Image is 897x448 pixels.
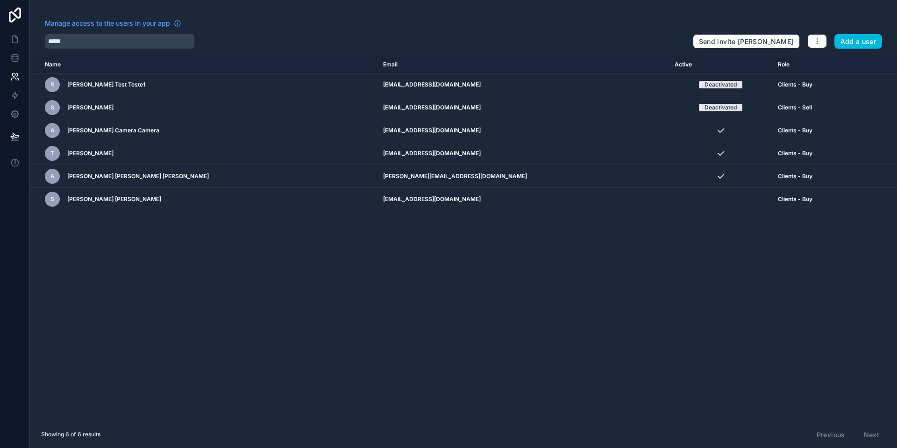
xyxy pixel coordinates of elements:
[67,104,114,111] span: [PERSON_NAME]
[50,81,54,88] span: R
[705,81,737,88] div: Deactivated
[778,195,812,203] span: Clients - Buy
[377,56,669,73] th: Email
[50,173,55,180] span: A
[30,56,897,421] div: scrollable content
[50,127,55,134] span: A
[377,188,669,211] td: [EMAIL_ADDRESS][DOMAIN_NAME]
[50,150,54,157] span: T
[778,150,812,157] span: Clients - Buy
[377,96,669,119] td: [EMAIL_ADDRESS][DOMAIN_NAME]
[778,127,812,134] span: Clients - Buy
[50,104,54,111] span: S
[67,81,145,88] span: [PERSON_NAME] Test Teste1
[30,56,377,73] th: Name
[705,104,737,111] div: Deactivated
[67,150,114,157] span: [PERSON_NAME]
[377,165,669,188] td: [PERSON_NAME][EMAIL_ADDRESS][DOMAIN_NAME]
[778,173,812,180] span: Clients - Buy
[669,56,772,73] th: Active
[50,195,54,203] span: S
[778,81,812,88] span: Clients - Buy
[772,56,858,73] th: Role
[45,19,181,28] a: Manage access to the users in your app
[377,73,669,96] td: [EMAIL_ADDRESS][DOMAIN_NAME]
[67,127,159,134] span: [PERSON_NAME] Camera Camera
[377,142,669,165] td: [EMAIL_ADDRESS][DOMAIN_NAME]
[778,104,812,111] span: Clients - Sell
[67,195,161,203] span: [PERSON_NAME] [PERSON_NAME]
[41,431,100,438] span: Showing 6 of 6 results
[67,173,209,180] span: [PERSON_NAME] [PERSON_NAME] [PERSON_NAME]
[377,119,669,142] td: [EMAIL_ADDRESS][DOMAIN_NAME]
[45,19,170,28] span: Manage access to the users in your app
[834,34,883,49] button: Add a user
[693,34,800,49] button: Send invite [PERSON_NAME]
